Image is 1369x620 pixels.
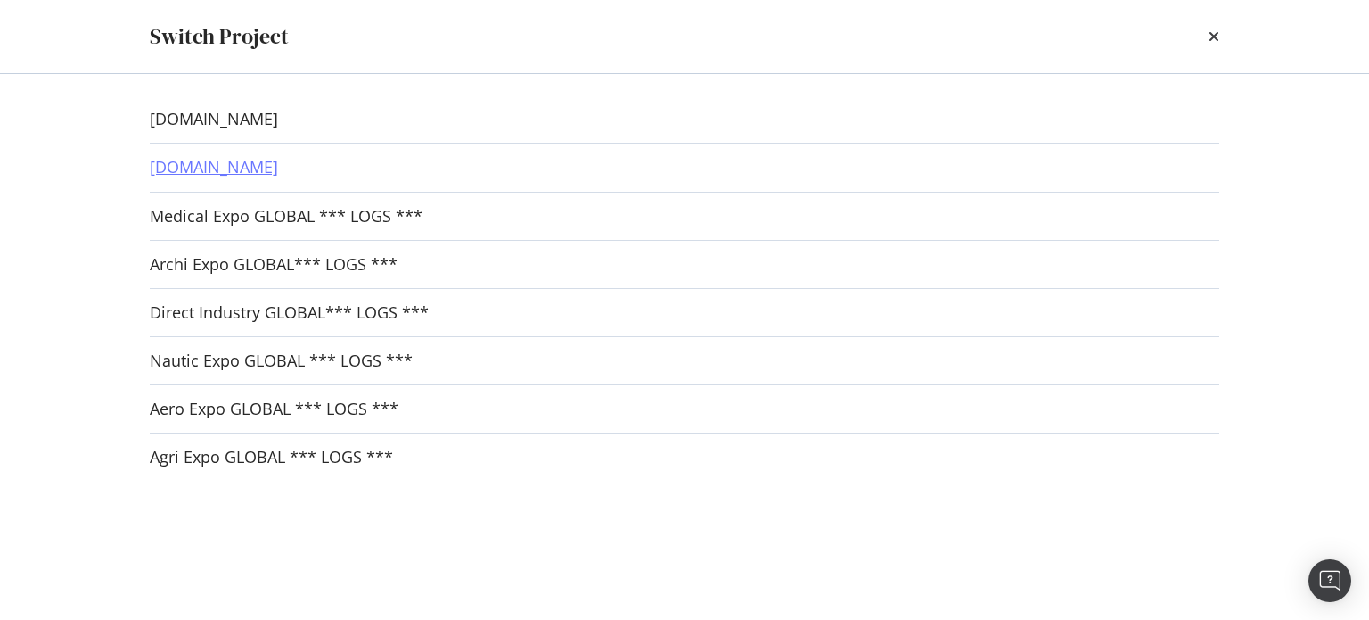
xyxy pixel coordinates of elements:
[150,158,278,177] a: [DOMAIN_NAME]
[1308,559,1351,602] div: Open Intercom Messenger
[150,207,422,226] a: Medical Expo GLOBAL *** LOGS ***
[150,303,429,322] a: Direct Industry GLOBAL*** LOGS ***
[150,110,278,128] a: [DOMAIN_NAME]
[150,21,289,52] div: Switch Project
[1209,21,1219,52] div: times
[150,351,413,370] a: Nautic Expo GLOBAL *** LOGS ***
